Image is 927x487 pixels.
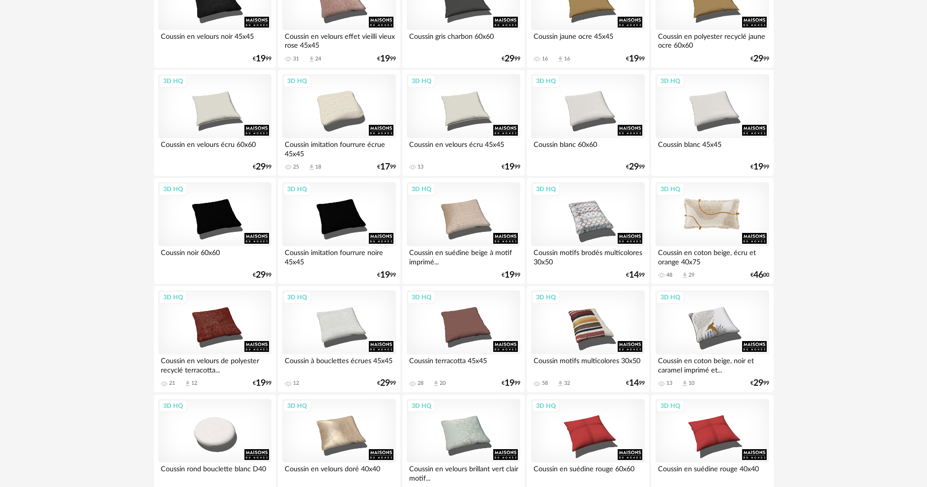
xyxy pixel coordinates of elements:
[253,380,271,387] div: € 99
[531,30,644,50] div: Coussin jaune ocre 45x45
[629,380,639,387] span: 14
[432,380,440,387] span: Download icon
[532,183,560,196] div: 3D HQ
[293,164,299,171] div: 25
[380,164,390,171] span: 17
[407,400,436,412] div: 3D HQ
[502,56,520,62] div: € 99
[377,56,396,62] div: € 99
[527,178,649,284] a: 3D HQ Coussin motifs brodés multicolores 30x50 €1499
[656,400,685,412] div: 3D HQ
[158,246,271,266] div: Coussin noir 60x60
[505,380,514,387] span: 19
[440,380,446,387] div: 20
[278,70,400,176] a: 3D HQ Coussin imitation fourrure écrue 45x45 25 Download icon 18 €1799
[407,138,520,158] div: Coussin en velours écru 45x45
[681,380,688,387] span: Download icon
[750,164,769,171] div: € 99
[402,70,524,176] a: 3D HQ Coussin en velours écru 45x45 13 €1999
[380,272,390,279] span: 19
[282,354,395,374] div: Coussin à bouclettes écrues 45x45
[253,272,271,279] div: € 99
[315,56,321,62] div: 24
[278,286,400,392] a: 3D HQ Coussin à bouclettes écrues 45x45 12 €2999
[154,178,276,284] a: 3D HQ Coussin noir 60x60 €2999
[402,286,524,392] a: 3D HQ Coussin terracotta 45x45 28 Download icon 20 €1999
[681,272,688,279] span: Download icon
[626,380,645,387] div: € 99
[283,75,311,87] div: 3D HQ
[283,183,311,196] div: 3D HQ
[557,56,564,63] span: Download icon
[282,30,395,50] div: Coussin en velours effet vieilli vieux rose 45x45
[377,164,396,171] div: € 99
[159,400,187,412] div: 3D HQ
[407,75,436,87] div: 3D HQ
[402,178,524,284] a: 3D HQ Coussin en suédine beige à motif imprimé... €1999
[531,138,644,158] div: Coussin blanc 60x60
[505,164,514,171] span: 19
[531,462,644,482] div: Coussin en suédine rouge 60x60
[626,272,645,279] div: € 99
[532,400,560,412] div: 3D HQ
[753,56,763,62] span: 29
[753,164,763,171] span: 19
[656,354,769,374] div: Coussin en coton beige, noir et caramel imprimé et...
[315,164,321,171] div: 18
[750,380,769,387] div: € 99
[656,138,769,158] div: Coussin blanc 45x45
[531,246,644,266] div: Coussin motifs brodés multicolores 30x50
[278,178,400,284] a: 3D HQ Coussin imitation fourrure noire 45x45 €1999
[418,380,423,387] div: 28
[656,30,769,50] div: Coussin en polyester recyclé jaune ocre 60x60
[502,164,520,171] div: € 99
[750,56,769,62] div: € 99
[283,400,311,412] div: 3D HQ
[158,354,271,374] div: Coussin en velours de polyester recyclé terracotta...
[502,272,520,279] div: € 99
[407,183,436,196] div: 3D HQ
[283,291,311,304] div: 3D HQ
[629,272,639,279] span: 14
[158,30,271,50] div: Coussin en velours noir 45x45
[377,380,396,387] div: € 99
[688,272,694,279] div: 29
[527,286,649,392] a: 3D HQ Coussin motifs multicolores 30x50 58 Download icon 32 €1499
[656,246,769,266] div: Coussin en coton beige, écru et orange 40x75
[651,70,773,176] a: 3D HQ Coussin blanc 45x45 €1999
[293,56,299,62] div: 31
[256,164,266,171] span: 29
[656,291,685,304] div: 3D HQ
[629,56,639,62] span: 19
[505,272,514,279] span: 19
[407,354,520,374] div: Coussin terracotta 45x45
[629,164,639,171] span: 29
[256,56,266,62] span: 19
[308,164,315,171] span: Download icon
[407,291,436,304] div: 3D HQ
[282,246,395,266] div: Coussin imitation fourrure noire 45x45
[651,286,773,392] a: 3D HQ Coussin en coton beige, noir et caramel imprimé et... 13 Download icon 10 €2999
[407,246,520,266] div: Coussin en suédine beige à motif imprimé...
[651,178,773,284] a: 3D HQ Coussin en coton beige, écru et orange 40x75 48 Download icon 29 €4600
[407,30,520,50] div: Coussin gris charbon 60x60
[626,56,645,62] div: € 99
[531,354,644,374] div: Coussin motifs multicolores 30x50
[256,380,266,387] span: 19
[656,75,685,87] div: 3D HQ
[253,164,271,171] div: € 99
[557,380,564,387] span: Download icon
[505,56,514,62] span: 29
[158,462,271,482] div: Coussin rond bouclette blanc D40
[656,183,685,196] div: 3D HQ
[158,138,271,158] div: Coussin en velours écru 60x60
[159,75,187,87] div: 3D HQ
[380,380,390,387] span: 29
[377,272,396,279] div: € 99
[191,380,197,387] div: 12
[253,56,271,62] div: € 99
[688,380,694,387] div: 10
[502,380,520,387] div: € 99
[169,380,175,387] div: 21
[184,380,191,387] span: Download icon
